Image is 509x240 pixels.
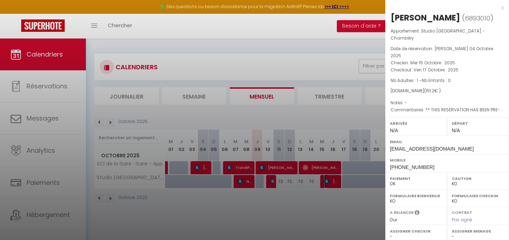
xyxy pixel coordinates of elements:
span: 6893010 [465,14,490,23]
span: - [405,100,407,106]
span: [EMAIL_ADDRESS][DOMAIN_NAME] [390,146,474,152]
label: Assigner Checkin [390,228,443,235]
div: [DOMAIN_NAME] [391,88,504,94]
label: Assigner Menage [452,228,504,235]
span: Mer 15 Octobre . 2025 [410,60,455,66]
span: 151.2 [426,88,434,94]
label: Contrat [452,210,472,214]
span: Nb Adultes : 1 - [391,77,451,83]
label: Départ [452,120,504,127]
label: Arrivée [390,120,443,127]
span: Pas signé [452,217,472,223]
label: Caution [452,175,504,182]
label: Formulaire Bienvenue [390,192,443,199]
p: Checkout : [391,66,504,74]
p: Commentaires : [391,106,504,113]
label: Formulaire Checkin [452,192,504,199]
div: [PERSON_NAME] [391,12,460,23]
span: Ven 17 Octobre . 2025 [414,67,458,73]
p: Appartement : [391,28,504,42]
span: [PERSON_NAME] 04 Octobre . 2025 [391,46,495,59]
label: Email [390,138,504,145]
span: N/A [452,128,460,133]
span: [PHONE_NUMBER] [390,164,434,170]
label: Paiement [390,175,443,182]
i: Sélectionner OUI si vous souhaiter envoyer les séquences de messages post-checkout [415,210,420,217]
label: A relancer [390,210,414,216]
span: N/A [390,128,398,133]
p: Date de réservation : [391,45,504,59]
span: ( € ) [424,88,441,94]
span: Nb Enfants : 0 [422,77,451,83]
span: Studio [GEOGRAPHIC_DATA] - Chambéry [391,28,485,41]
p: Notes : [391,99,504,106]
span: ( ) [462,13,493,23]
p: Checkin : [391,59,504,66]
label: Mobile [390,157,504,164]
div: x [385,4,504,12]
